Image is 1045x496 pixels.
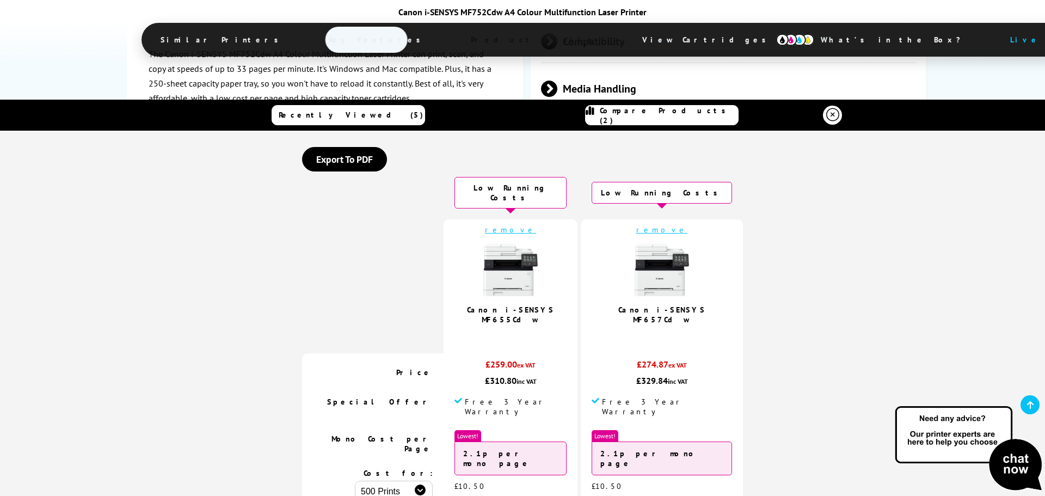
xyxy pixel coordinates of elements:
[454,359,567,375] div: £259.00
[302,147,387,172] a: Export To PDF
[668,361,687,369] span: ex VAT
[626,26,792,54] span: View Cartridges
[600,449,698,468] strong: 2.1p per mono page
[483,243,538,297] img: Canon-MF655Cdw-Front-Small.jpg
[585,105,739,125] a: Compare Products (2)
[364,468,433,478] span: Cost for:
[893,405,1045,494] img: Open Live Chat window
[636,225,687,235] a: remove
[653,330,666,342] span: 5.0
[149,47,501,106] p: The Canon i-SENSYS MF752Cdw A4 Colour Multifunction Laser Printer can print, scan, and copy at sp...
[635,243,689,297] img: Canon-MF657Cdw-Front-Small.jpg
[514,330,526,342] span: / 5
[279,111,423,120] span: Recently Viewed (5)
[804,27,987,53] span: What’s in the Box?
[454,482,485,492] span: £10.50
[592,375,732,386] div: £329.84
[454,27,614,53] span: Product Details
[776,34,814,46] img: cmyk-icon.svg
[618,305,706,324] a: Canon i-SENSYS MF657Cdw
[592,430,618,442] span: Lowest!
[463,449,531,468] strong: 2.1p per mono page
[467,305,555,324] a: Canon i-SENSYS MF655Cdw
[142,7,903,17] div: Canon i-SENSYS MF752Cdw A4 Colour Multifunction Laser Printer
[465,397,567,417] span: Free 3 Year Warranty
[396,368,433,377] span: Price
[454,430,481,442] span: Lowest!
[144,27,300,53] span: Similar Printers
[312,27,442,53] span: Key Features
[592,182,732,204] div: Low Running Costs
[592,359,732,375] div: £274.87
[666,330,677,342] span: / 5
[272,105,425,125] a: Recently Viewed (5)
[454,177,567,209] div: Low Running Costs
[541,69,916,109] span: Media Handling
[592,482,622,492] span: £10.50
[600,106,738,125] span: Compare Products (2)
[501,330,514,342] span: 5.0
[485,225,536,235] a: remove
[517,361,536,369] span: ex VAT
[517,377,537,385] span: inc VAT
[602,397,732,417] span: Free 3 Year Warranty
[327,397,433,407] span: Special Offer
[454,375,567,386] div: £310.80
[331,434,433,454] span: Mono Cost per Page
[668,377,688,385] span: inc VAT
